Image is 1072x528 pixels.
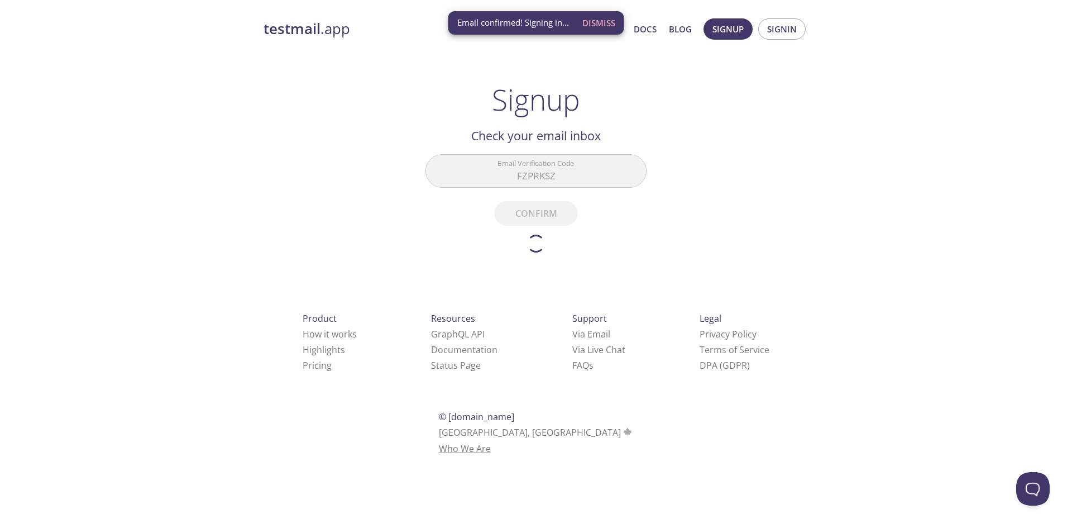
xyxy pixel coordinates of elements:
a: Via Live Chat [572,344,625,356]
a: Status Page [431,359,481,372]
a: testmail.app [264,20,526,39]
a: FAQ [572,359,594,372]
h2: Check your email inbox [425,126,647,145]
button: Signin [758,18,806,40]
button: Dismiss [578,12,620,34]
span: Signin [767,22,797,36]
a: Via Email [572,328,610,340]
span: © [DOMAIN_NAME] [439,411,514,423]
a: Pricing [303,359,332,372]
span: Support [572,312,607,325]
a: Privacy Policy [700,328,757,340]
a: GraphQL API [431,328,485,340]
a: Highlights [303,344,345,356]
span: Legal [700,312,721,325]
span: Dismiss [582,16,615,30]
button: Signup [703,18,753,40]
span: Resources [431,312,475,325]
a: Documentation [431,344,497,356]
span: Email confirmed! Signing in... [457,17,569,28]
span: Product [303,312,337,325]
strong: testmail [264,19,320,39]
a: Blog [669,22,692,36]
a: How it works [303,328,357,340]
iframe: Help Scout Beacon - Open [1016,472,1050,506]
span: [GEOGRAPHIC_DATA], [GEOGRAPHIC_DATA] [439,426,634,439]
h1: Signup [492,83,580,116]
a: Docs [634,22,657,36]
a: Who We Are [439,443,491,455]
span: s [589,359,594,372]
a: Terms of Service [700,344,769,356]
a: DPA (GDPR) [700,359,750,372]
span: Signup [712,22,744,36]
